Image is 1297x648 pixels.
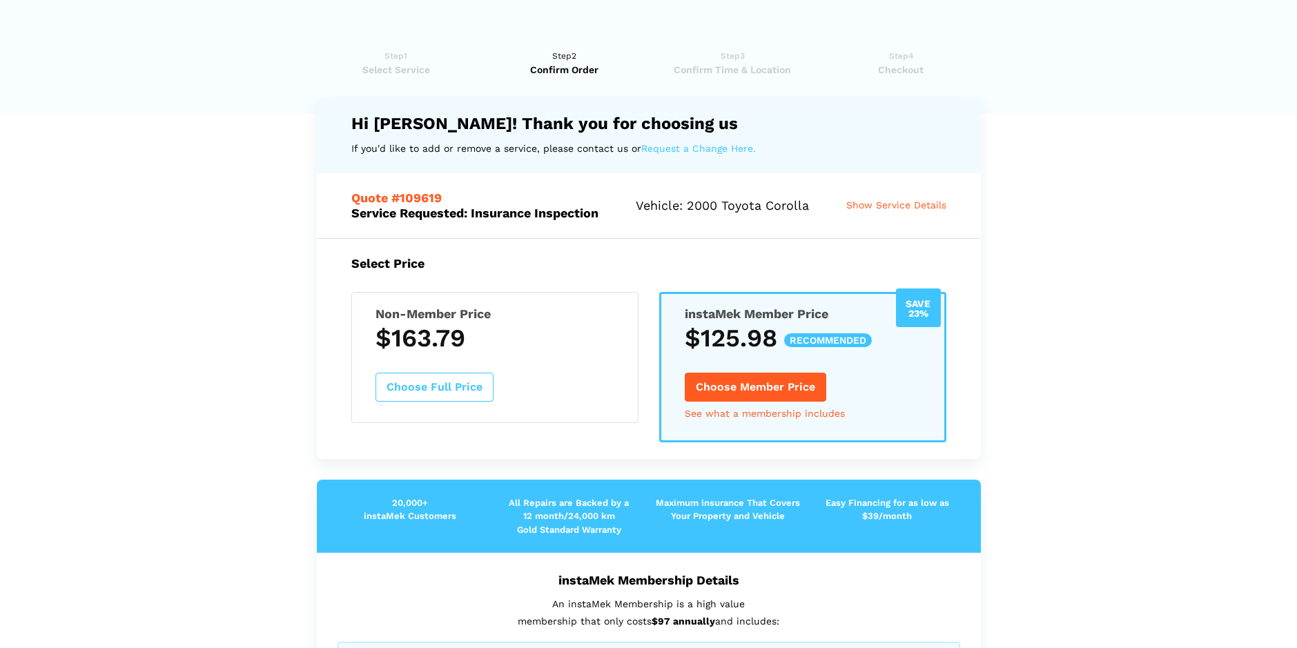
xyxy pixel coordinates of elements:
a: Step2 [485,49,644,77]
span: Checkout [821,63,981,77]
a: Step1 [317,49,476,77]
strong: $97 annually [652,616,715,627]
span: Confirm Order [485,63,644,77]
span: recommended [784,333,872,347]
h5: Select Price [351,256,946,271]
a: Request a Change Here. [641,140,756,157]
p: An instaMek Membership is a high value membership that only costs and includes: [338,596,960,629]
h5: Service Requested: Insurance Inspection [351,190,633,219]
p: Maximum insurance That Covers Your Property and Vehicle [649,496,808,523]
p: Easy Financing for as low as $39/month [808,496,966,523]
h5: instaMek Member Price [685,306,921,321]
div: Save 23% [896,288,941,327]
span: Confirm Time & Location [653,63,812,77]
span: Show Service Details [846,199,946,210]
button: Choose Member Price [685,373,826,402]
p: 20,000+ instaMek Customers [331,496,489,523]
a: Step3 [653,49,812,77]
h3: $125.98 [685,324,921,353]
h3: $163.79 [376,324,614,353]
h5: Non-Member Price [376,306,614,321]
span: Select Service [317,63,476,77]
a: Step4 [821,49,981,77]
p: All Repairs are Backed by a 12 month/24,000 km Gold Standard Warranty [489,496,648,537]
span: Quote #109619 [351,190,442,205]
h4: Hi [PERSON_NAME]! Thank you for choosing us [351,114,946,133]
h5: Vehicle: 2000 Toyota Corolla [636,198,843,213]
p: If you'd like to add or remove a service, please contact us or [351,140,946,157]
a: See what a membership includes [685,409,845,418]
h5: instaMek Membership Details [338,573,960,587]
button: Choose Full Price [376,373,494,402]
